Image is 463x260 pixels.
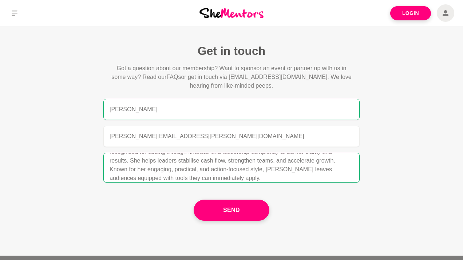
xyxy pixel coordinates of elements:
p: Got a question about our membership? Want to sponsor an event or partner up with us in some way? ... [109,64,354,90]
img: She Mentors Logo [199,8,264,18]
input: Name [103,99,360,120]
h1: Get in touch [103,44,360,58]
input: Email [103,126,360,147]
span: FAQs [166,74,181,80]
button: Send [194,200,269,221]
a: Login [390,6,431,20]
textarea: We’d love to explore having [PERSON_NAME], CFO & leadership expert, as a keynote guest on your po... [103,153,360,183]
